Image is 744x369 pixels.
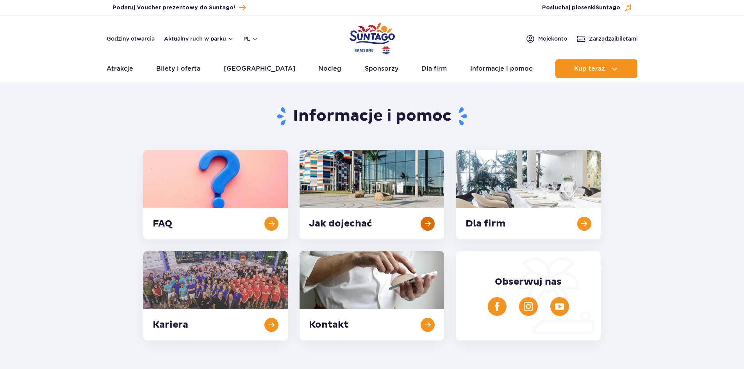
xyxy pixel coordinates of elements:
a: Podaruj Voucher prezentowy do Suntago! [112,2,246,13]
span: Podaruj Voucher prezentowy do Suntago! [112,4,235,12]
a: [GEOGRAPHIC_DATA] [224,59,295,78]
a: Dla firm [421,59,447,78]
a: Bilety i oferta [156,59,200,78]
a: Godziny otwarcia [107,35,155,43]
button: Aktualny ruch w parku [164,36,234,42]
span: Posłuchaj piosenki [542,4,620,12]
span: Zarządzaj biletami [589,35,638,43]
h1: Informacje i pomoc [143,106,601,127]
button: pl [243,35,258,43]
span: Kup teraz [574,65,605,72]
span: Obserwuj nas [495,276,562,288]
a: Zarządzajbiletami [576,34,638,43]
a: Informacje i pomoc [470,59,532,78]
img: YouTube [555,302,564,311]
span: Moje konto [538,35,567,43]
img: Facebook [492,302,502,311]
a: Atrakcje [107,59,133,78]
img: Instagram [524,302,533,311]
a: Mojekonto [526,34,567,43]
button: Kup teraz [555,59,637,78]
span: Suntago [596,5,620,11]
a: Sponsorzy [365,59,398,78]
a: Nocleg [318,59,341,78]
a: Park of Poland [350,20,395,55]
button: Posłuchaj piosenkiSuntago [542,4,632,12]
